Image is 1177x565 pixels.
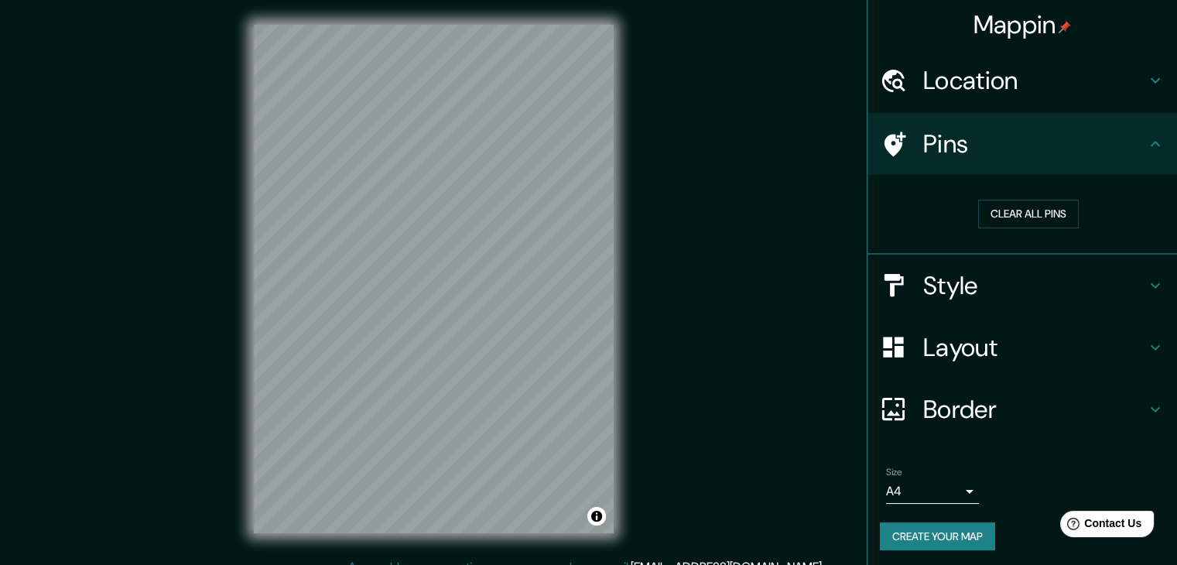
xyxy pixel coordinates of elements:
label: Size [886,465,902,478]
h4: Location [923,65,1146,96]
canvas: Map [254,25,614,533]
h4: Layout [923,332,1146,363]
div: Style [867,255,1177,317]
div: Pins [867,113,1177,175]
h4: Pins [923,128,1146,159]
img: pin-icon.png [1059,21,1071,33]
button: Toggle attribution [587,507,606,526]
div: Border [867,378,1177,440]
div: Location [867,50,1177,111]
h4: Mappin [973,9,1072,40]
div: A4 [886,479,979,504]
button: Clear all pins [978,200,1079,228]
button: Create your map [880,522,995,551]
h4: Border [923,394,1146,425]
iframe: Help widget launcher [1039,505,1160,548]
div: Layout [867,317,1177,378]
h4: Style [923,270,1146,301]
